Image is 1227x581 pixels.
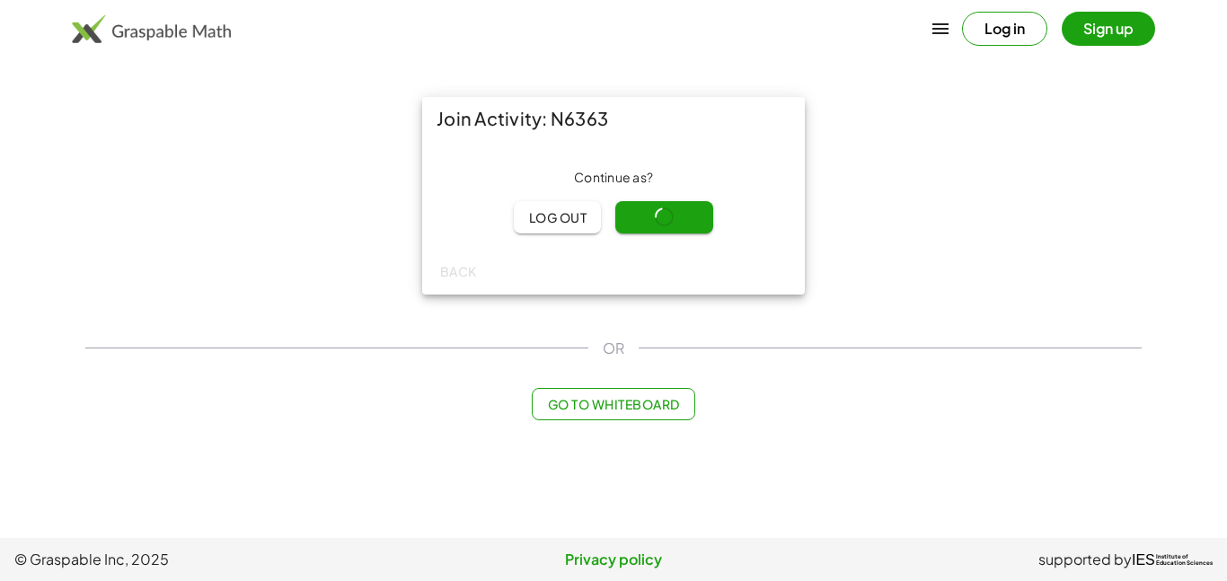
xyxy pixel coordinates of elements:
div: Continue as ? [437,169,790,187]
span: OR [603,338,624,359]
a: Privacy policy [414,549,814,570]
a: IESInstitute ofEducation Sciences [1132,549,1213,570]
button: Sign up [1062,12,1155,46]
div: Join Activity: N6363 [422,97,805,140]
span: supported by [1038,549,1132,570]
button: Go to Whiteboard [532,388,694,420]
span: Log out [528,209,587,225]
span: IES [1132,551,1155,568]
button: Log out [514,201,601,233]
span: Go to Whiteboard [547,396,679,412]
button: Log in [962,12,1047,46]
span: Institute of Education Sciences [1156,554,1213,567]
span: © Graspable Inc, 2025 [14,549,414,570]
